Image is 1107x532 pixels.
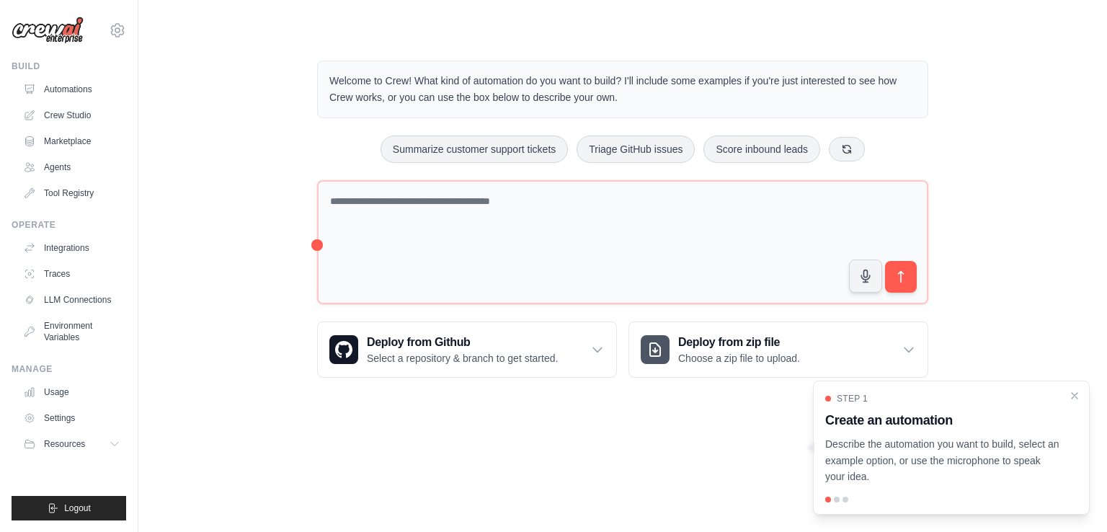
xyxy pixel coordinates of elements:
[12,61,126,72] div: Build
[64,502,91,514] span: Logout
[17,314,126,349] a: Environment Variables
[577,136,695,163] button: Triage GitHub issues
[17,78,126,101] a: Automations
[825,436,1060,485] p: Describe the automation you want to build, select an example option, or use the microphone to spe...
[367,334,558,351] h3: Deploy from Github
[367,351,558,365] p: Select a repository & branch to get started.
[17,130,126,153] a: Marketplace
[17,156,126,179] a: Agents
[17,236,126,260] a: Integrations
[17,288,126,311] a: LLM Connections
[17,407,126,430] a: Settings
[17,104,126,127] a: Crew Studio
[1069,390,1080,402] button: Close walkthrough
[678,334,800,351] h3: Deploy from zip file
[703,136,820,163] button: Score inbound leads
[12,219,126,231] div: Operate
[825,410,1060,430] h3: Create an automation
[44,438,85,450] span: Resources
[329,73,916,106] p: Welcome to Crew! What kind of automation do you want to build? I'll include some examples if you'...
[678,351,800,365] p: Choose a zip file to upload.
[17,182,126,205] a: Tool Registry
[12,17,84,44] img: Logo
[381,136,568,163] button: Summarize customer support tickets
[17,262,126,285] a: Traces
[12,363,126,375] div: Manage
[837,393,868,404] span: Step 1
[17,381,126,404] a: Usage
[17,433,126,456] button: Resources
[12,496,126,520] button: Logout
